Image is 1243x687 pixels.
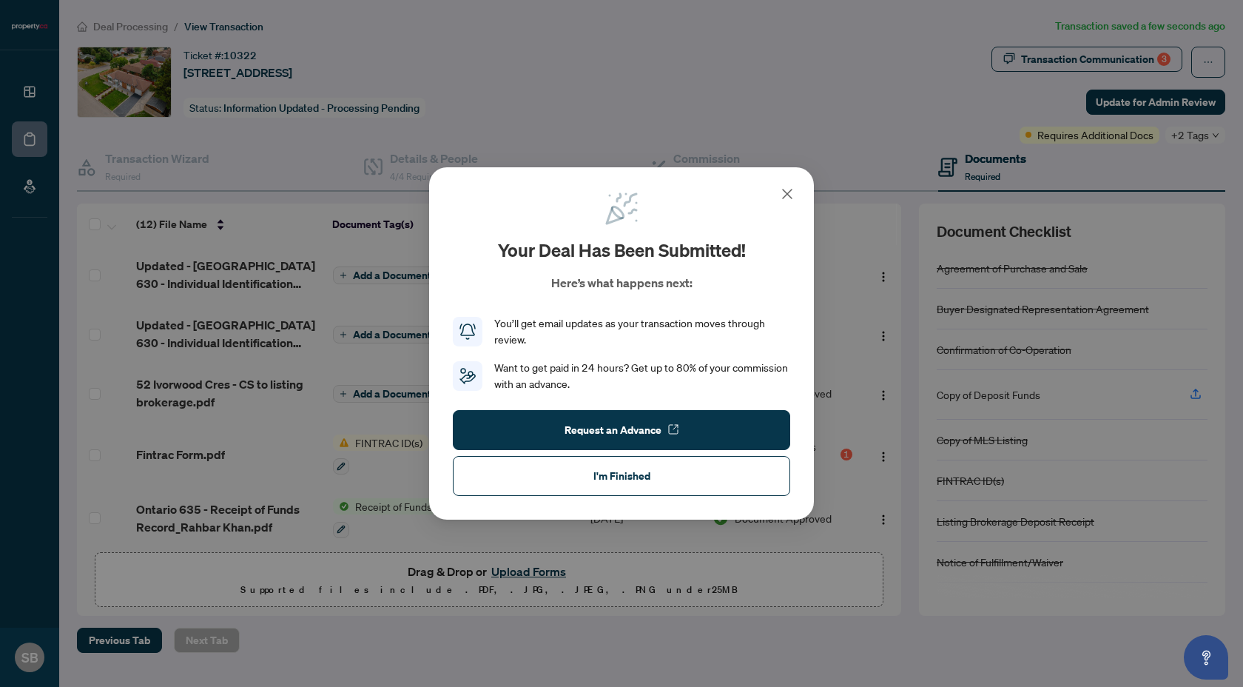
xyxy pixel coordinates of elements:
[593,464,650,488] span: I'm Finished
[565,418,661,442] span: Request an Advance
[494,315,790,348] div: You’ll get email updates as your transaction moves through review.
[498,238,746,262] h2: Your deal has been submitted!
[551,274,693,292] p: Here’s what happens next:
[1184,635,1228,680] button: Open asap
[453,456,790,496] button: I'm Finished
[453,410,790,450] button: Request an Advance
[494,360,790,392] div: Want to get paid in 24 hours? Get up to 80% of your commission with an advance.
